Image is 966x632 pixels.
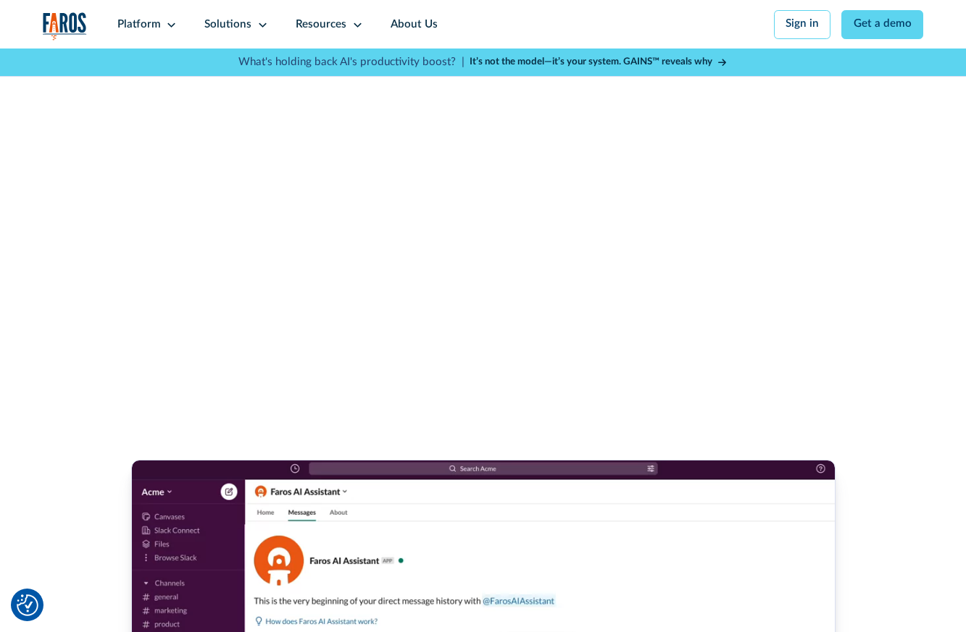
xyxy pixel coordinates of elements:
button: Cookie Settings [17,594,38,616]
div: Solutions [204,17,251,33]
img: Logo of the analytics and reporting company Faros. [43,12,87,41]
div: Resources [296,17,346,33]
img: Revisit consent button [17,594,38,616]
strong: It’s not the model—it’s your system. GAINS™ reveals why [470,56,712,67]
a: Sign in [774,10,830,39]
a: Get a demo [841,10,923,39]
a: home [43,12,87,41]
a: It’s not the model—it’s your system. GAINS™ reveals why [470,55,728,69]
div: Platform [117,17,161,33]
p: What's holding back AI's productivity boost? | [238,54,465,71]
